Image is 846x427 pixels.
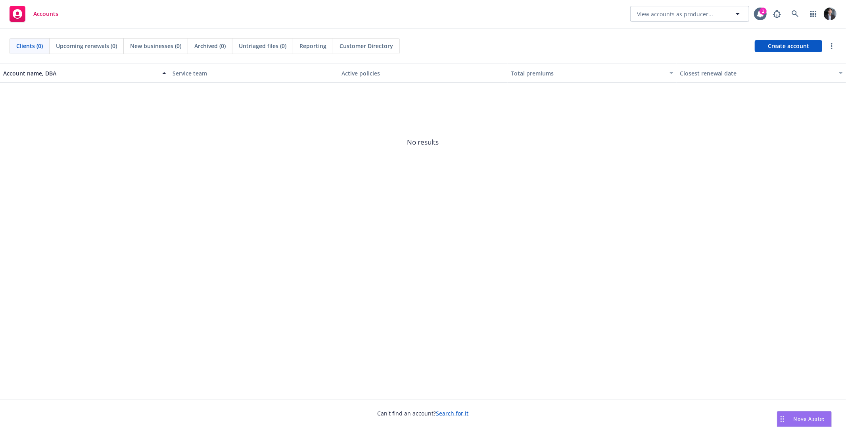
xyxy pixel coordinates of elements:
[173,69,336,77] div: Service team
[194,42,226,50] span: Archived (0)
[677,64,846,83] button: Closest renewal date
[787,6,803,22] a: Search
[680,69,834,77] div: Closest renewal date
[794,415,825,422] span: Nova Assist
[824,8,836,20] img: photo
[436,410,469,417] a: Search for it
[630,6,749,22] button: View accounts as producer...
[777,411,832,427] button: Nova Assist
[806,6,821,22] a: Switch app
[299,42,326,50] span: Reporting
[340,42,393,50] span: Customer Directory
[338,64,508,83] button: Active policies
[33,11,58,17] span: Accounts
[827,41,836,51] a: more
[56,42,117,50] span: Upcoming renewals (0)
[341,69,505,77] div: Active policies
[768,39,809,54] span: Create account
[378,409,469,417] span: Can't find an account?
[6,3,61,25] a: Accounts
[777,412,787,427] div: Drag to move
[755,40,822,52] a: Create account
[511,69,665,77] div: Total premiums
[3,69,157,77] div: Account name, DBA
[508,64,677,83] button: Total premiums
[769,6,785,22] a: Report a Bug
[16,42,43,50] span: Clients (0)
[760,8,767,15] div: 1
[169,64,339,83] button: Service team
[239,42,286,50] span: Untriaged files (0)
[130,42,181,50] span: New businesses (0)
[637,10,713,18] span: View accounts as producer...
